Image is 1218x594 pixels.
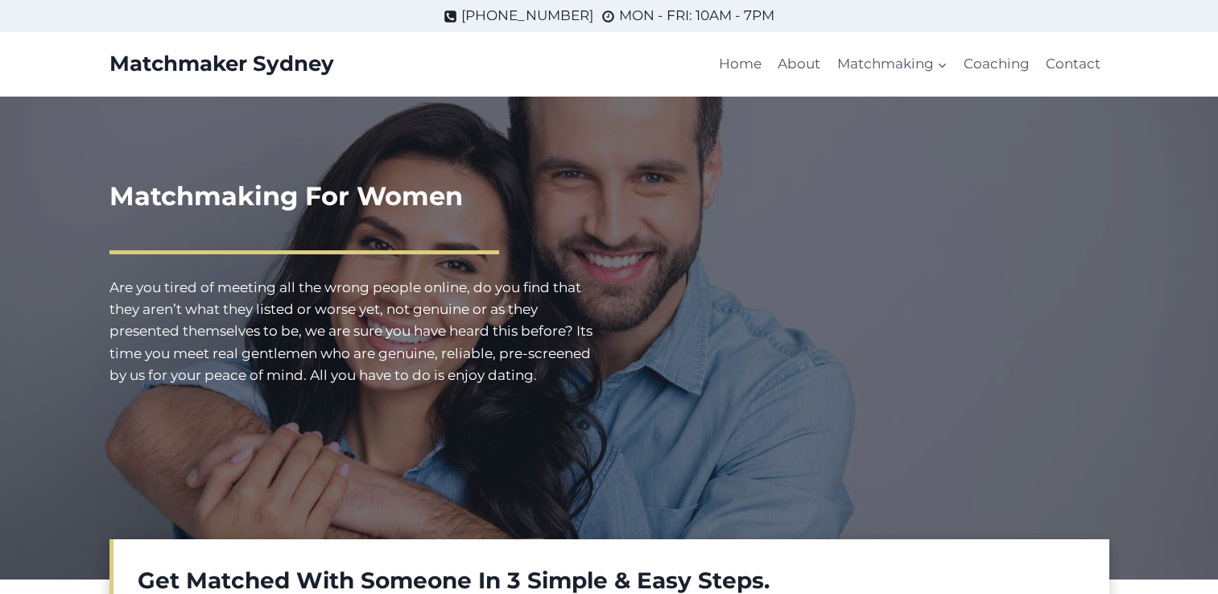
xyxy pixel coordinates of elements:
[619,5,774,27] span: MON - FRI: 10AM - 7PM
[444,5,593,27] a: [PHONE_NUMBER]
[956,45,1038,84] a: Coaching
[711,45,770,84] a: Home
[109,52,334,76] a: Matchmaker Sydney
[109,277,597,386] p: Are you tired of meeting all the wrong people online, do you find that they aren’t what they list...
[1038,45,1109,84] a: Contact
[770,45,828,84] a: About
[711,45,1109,84] nav: Primary Navigation
[837,53,948,75] span: Matchmaking
[109,177,597,216] h1: Matchmaking For Women
[828,45,955,84] a: Matchmaking
[461,5,593,27] span: [PHONE_NUMBER]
